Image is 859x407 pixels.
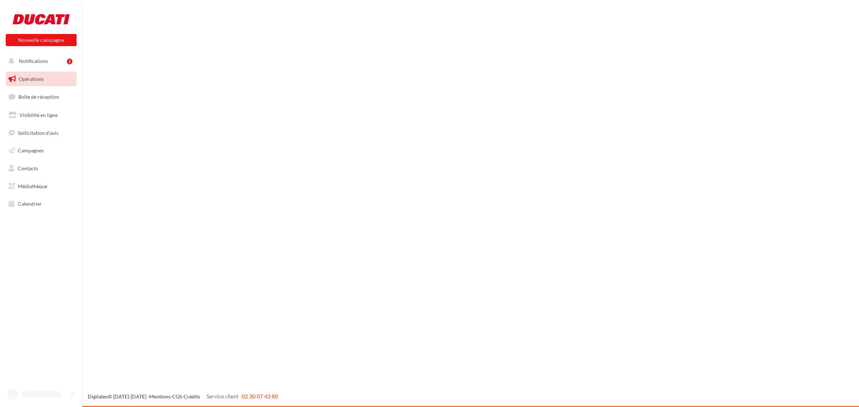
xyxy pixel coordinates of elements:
[4,196,78,211] a: Calendrier
[4,161,78,176] a: Contacts
[6,34,77,46] button: Nouvelle campagne
[4,179,78,194] a: Médiathèque
[18,201,42,207] span: Calendrier
[4,89,78,104] a: Boîte de réception
[18,94,59,100] span: Boîte de réception
[19,58,48,64] span: Notifications
[149,393,170,399] a: Mentions
[4,126,78,141] a: Sollicitation d'avis
[4,108,78,123] a: Visibilité en ligne
[19,76,44,82] span: Opérations
[184,393,200,399] a: Crédits
[67,59,72,64] div: 1
[88,393,278,399] span: © [DATE]-[DATE] - - -
[18,183,47,189] span: Médiathèque
[18,129,58,136] span: Sollicitation d'avis
[172,393,182,399] a: CGS
[18,165,38,171] span: Contacts
[18,147,44,153] span: Campagnes
[242,393,278,399] span: 02 30 07 43 80
[4,72,78,87] a: Opérations
[4,54,75,69] button: Notifications 1
[19,112,58,118] span: Visibilité en ligne
[88,393,108,399] a: Digitaleo
[207,393,239,399] span: Service client
[4,143,78,158] a: Campagnes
